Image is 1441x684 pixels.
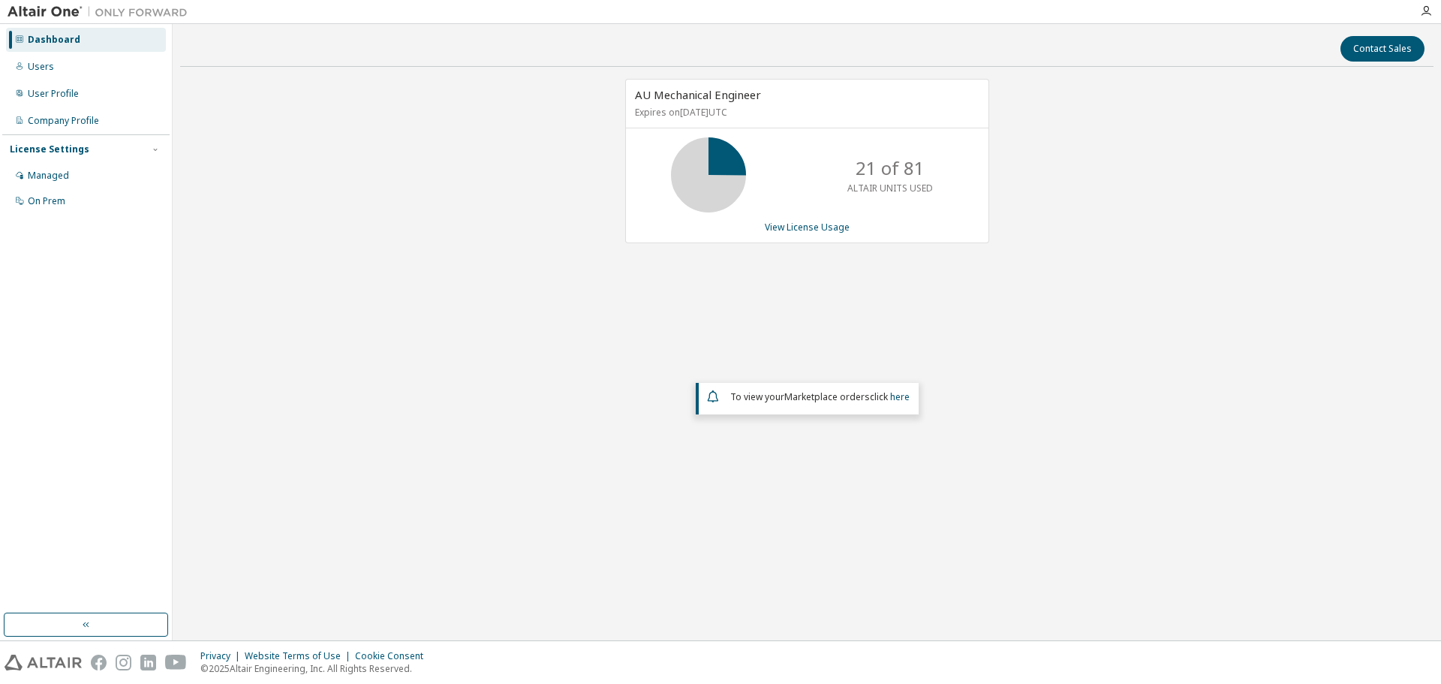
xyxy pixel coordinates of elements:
img: linkedin.svg [140,655,156,670]
img: Altair One [8,5,195,20]
span: AU Mechanical Engineer [635,87,761,102]
p: Expires on [DATE] UTC [635,106,976,119]
div: Website Terms of Use [245,650,355,662]
p: ALTAIR UNITS USED [847,182,933,194]
a: View License Usage [765,221,850,234]
div: User Profile [28,88,79,100]
em: Marketplace orders [784,390,870,403]
div: Users [28,61,54,73]
img: instagram.svg [116,655,131,670]
button: Contact Sales [1340,36,1424,62]
img: facebook.svg [91,655,107,670]
div: Managed [28,170,69,182]
div: Dashboard [28,34,80,46]
a: here [890,390,910,403]
img: youtube.svg [165,655,187,670]
div: Cookie Consent [355,650,432,662]
span: To view your click [730,390,910,403]
div: Privacy [200,650,245,662]
p: © 2025 Altair Engineering, Inc. All Rights Reserved. [200,662,432,675]
div: On Prem [28,195,65,207]
div: Company Profile [28,115,99,127]
div: License Settings [10,143,89,155]
p: 21 of 81 [856,155,925,181]
img: altair_logo.svg [5,655,82,670]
